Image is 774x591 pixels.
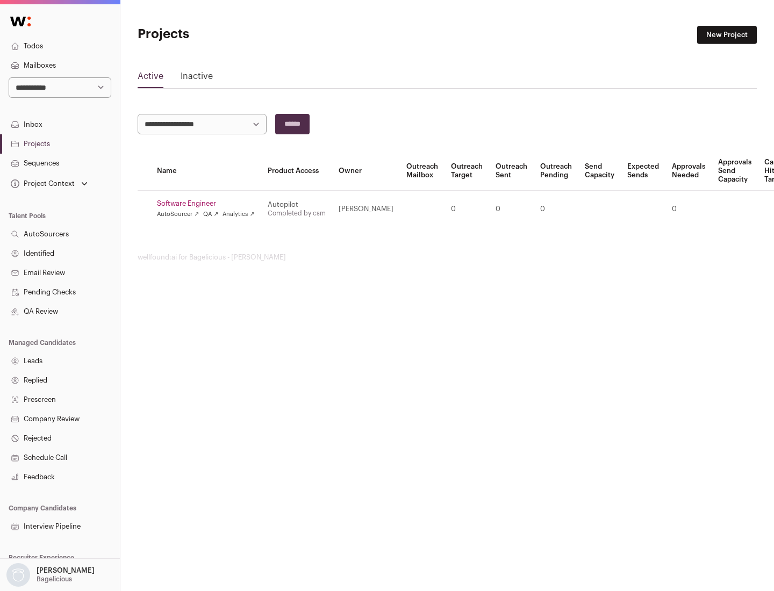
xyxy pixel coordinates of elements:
[534,152,578,191] th: Outreach Pending
[138,253,757,262] footer: wellfound:ai for Bagelicious - [PERSON_NAME]
[445,191,489,228] td: 0
[223,210,254,219] a: Analytics ↗
[150,152,261,191] th: Name
[697,26,757,44] a: New Project
[268,210,326,217] a: Completed by csm
[37,566,95,575] p: [PERSON_NAME]
[203,210,218,219] a: QA ↗
[578,152,621,191] th: Send Capacity
[9,176,90,191] button: Open dropdown
[6,563,30,587] img: nopic.png
[157,210,199,219] a: AutoSourcer ↗
[489,191,534,228] td: 0
[37,575,72,583] p: Bagelicious
[4,563,97,587] button: Open dropdown
[534,191,578,228] td: 0
[268,200,326,209] div: Autopilot
[712,152,758,191] th: Approvals Send Capacity
[332,191,400,228] td: [PERSON_NAME]
[138,70,163,87] a: Active
[9,179,75,188] div: Project Context
[489,152,534,191] th: Outreach Sent
[665,152,712,191] th: Approvals Needed
[4,11,37,32] img: Wellfound
[665,191,712,228] td: 0
[181,70,213,87] a: Inactive
[621,152,665,191] th: Expected Sends
[445,152,489,191] th: Outreach Target
[157,199,255,208] a: Software Engineer
[261,152,332,191] th: Product Access
[332,152,400,191] th: Owner
[400,152,445,191] th: Outreach Mailbox
[138,26,344,43] h1: Projects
